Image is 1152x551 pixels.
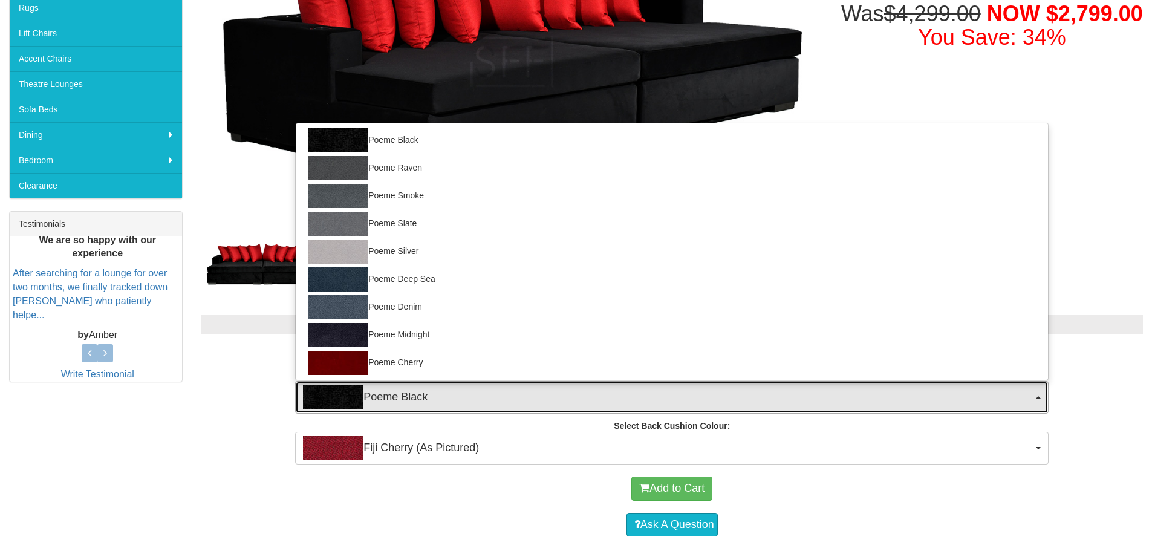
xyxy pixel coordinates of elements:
[626,513,718,537] a: Ask A Question
[308,323,368,347] img: Poeme Midnight
[10,46,182,71] a: Accent Chairs
[10,71,182,97] a: Theatre Lounges
[295,432,1049,465] button: Fiji Cherry (As Pictured)Fiji Cherry (As Pictured)
[884,1,981,26] del: $4,299.00
[841,2,1143,50] h1: Was
[303,385,1033,409] span: Poeme Black
[918,25,1066,50] font: You Save: 34%
[10,97,182,122] a: Sofa Beds
[303,436,363,460] img: Fiji Cherry (As Pictured)
[308,240,368,264] img: Poeme Silver
[614,421,730,431] strong: Select Back Cushion Colour:
[61,369,134,379] a: Write Testimonial
[308,295,368,319] img: Poeme Denim
[10,173,182,198] a: Clearance
[10,148,182,173] a: Bedroom
[308,128,368,152] img: Poeme Black
[308,267,368,292] img: Poeme Deep Sea
[631,477,712,501] button: Add to Cart
[296,321,1048,349] a: Poeme Midnight
[10,212,182,236] div: Testimonials
[303,436,1033,460] span: Fiji Cherry (As Pictured)
[296,154,1048,182] a: Poeme Raven
[295,381,1049,414] button: Poeme BlackPoeme Black
[10,122,182,148] a: Dining
[10,21,182,46] a: Lift Chairs
[201,347,1143,362] h3: Choose from the options below then add to cart
[308,212,368,236] img: Poeme Slate
[296,238,1048,266] a: Poeme Silver
[308,184,368,208] img: Poeme Smoke
[296,210,1048,238] a: Poeme Slate
[296,349,1048,377] a: Poeme Cherry
[77,330,89,340] b: by
[296,182,1048,210] a: Poeme Smoke
[296,266,1048,293] a: Poeme Deep Sea
[39,235,156,259] b: We are so happy with our experience
[296,293,1048,321] a: Poeme Denim
[303,385,363,409] img: Poeme Black
[308,156,368,180] img: Poeme Raven
[296,126,1048,154] a: Poeme Black
[13,268,168,320] a: After searching for a lounge for over two months, we finally tracked down [PERSON_NAME] who patie...
[308,351,368,375] img: Poeme Cherry
[987,1,1143,26] span: NOW $2,799.00
[13,328,182,342] p: Amber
